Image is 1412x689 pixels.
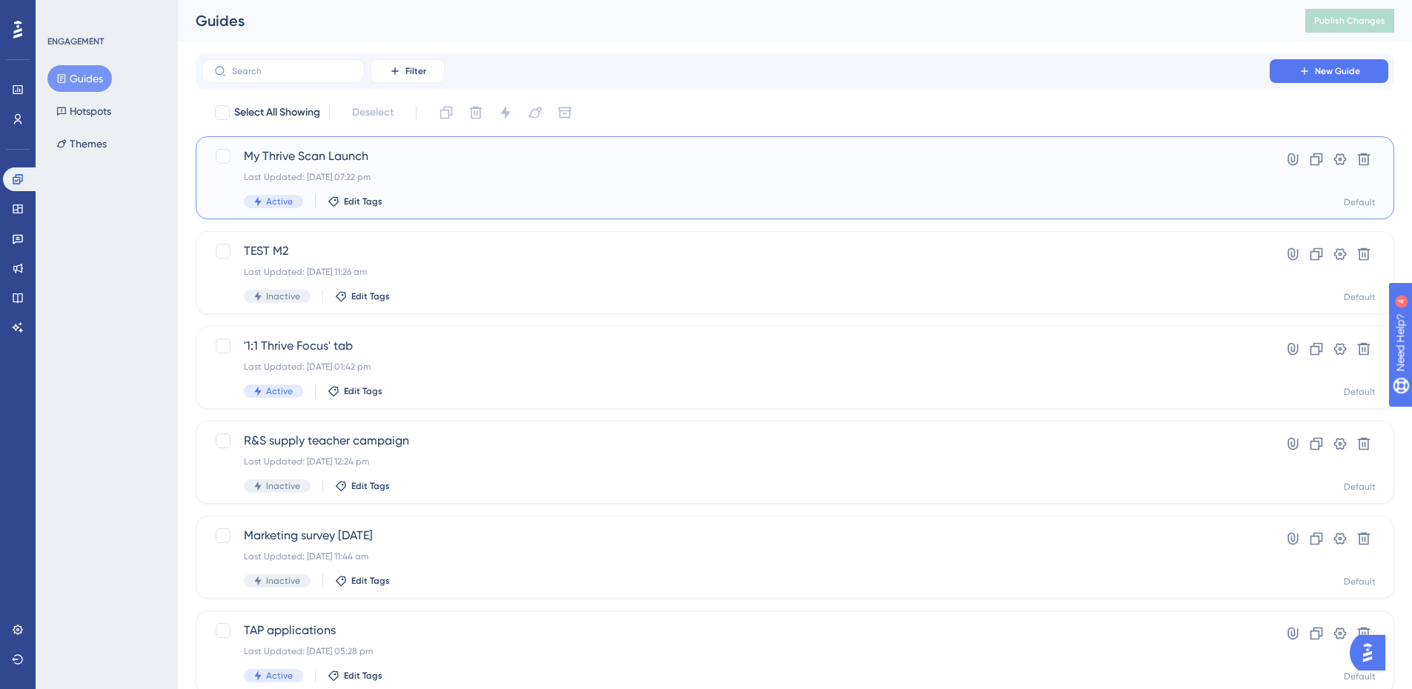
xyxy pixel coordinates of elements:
[335,290,390,302] button: Edit Tags
[328,385,382,397] button: Edit Tags
[1344,481,1376,493] div: Default
[1314,15,1385,27] span: Publish Changes
[1344,291,1376,303] div: Default
[339,99,407,126] button: Deselect
[266,196,293,207] span: Active
[328,196,382,207] button: Edit Tags
[244,147,1227,165] span: My Thrive Scan Launch
[244,645,1227,657] div: Last Updated: [DATE] 05:28 pm
[47,36,104,47] div: ENGAGEMENT
[352,104,394,122] span: Deselect
[266,290,300,302] span: Inactive
[244,337,1227,355] span: '1:1 Thrive Focus' tab
[351,290,390,302] span: Edit Tags
[47,130,116,157] button: Themes
[244,432,1227,450] span: R&S supply teacher campaign
[344,196,382,207] span: Edit Tags
[1305,9,1394,33] button: Publish Changes
[35,4,93,21] span: Need Help?
[328,670,382,682] button: Edit Tags
[234,104,320,122] span: Select All Showing
[1344,196,1376,208] div: Default
[266,385,293,397] span: Active
[47,65,112,92] button: Guides
[244,622,1227,639] span: TAP applications
[335,575,390,587] button: Edit Tags
[405,65,426,77] span: Filter
[266,575,300,587] span: Inactive
[351,480,390,492] span: Edit Tags
[1350,630,1394,675] iframe: UserGuiding AI Assistant Launcher
[244,361,1227,373] div: Last Updated: [DATE] 01:42 pm
[47,98,120,124] button: Hotspots
[1344,576,1376,588] div: Default
[344,670,382,682] span: Edit Tags
[244,242,1227,260] span: TEST M2
[1315,65,1360,77] span: New Guide
[244,266,1227,278] div: Last Updated: [DATE] 11:26 am
[232,66,352,76] input: Search
[244,527,1227,545] span: Marketing survey [DATE]
[244,550,1227,562] div: Last Updated: [DATE] 11:44 am
[1344,386,1376,398] div: Default
[244,456,1227,467] div: Last Updated: [DATE] 12:24 pm
[344,385,382,397] span: Edit Tags
[266,670,293,682] span: Active
[371,59,445,83] button: Filter
[351,575,390,587] span: Edit Tags
[266,480,300,492] span: Inactive
[1270,59,1388,83] button: New Guide
[335,480,390,492] button: Edit Tags
[196,10,1268,31] div: Guides
[103,7,107,19] div: 4
[1344,670,1376,682] div: Default
[244,171,1227,183] div: Last Updated: [DATE] 07:22 pm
